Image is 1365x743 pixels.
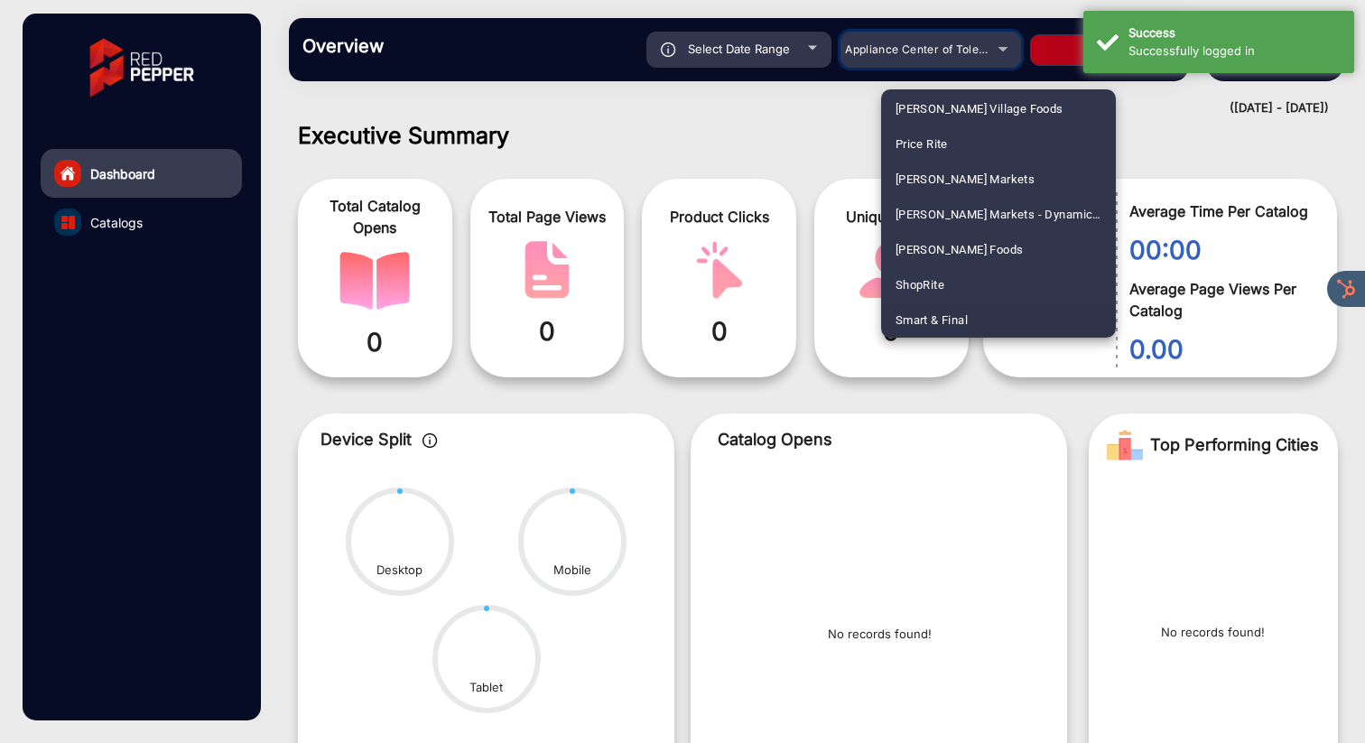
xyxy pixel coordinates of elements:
span: Smart & Final [896,302,968,338]
span: ShopRite [896,267,944,302]
div: Successfully logged in [1128,42,1341,60]
span: [PERSON_NAME] Markets [896,162,1035,197]
span: [PERSON_NAME] Foods [896,232,1024,267]
span: [PERSON_NAME] Village Foods [896,91,1063,126]
div: Success [1128,24,1341,42]
span: Price Rite [896,126,948,162]
span: [PERSON_NAME] Markets - Dynamic E-commerce Edition [896,197,1101,232]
